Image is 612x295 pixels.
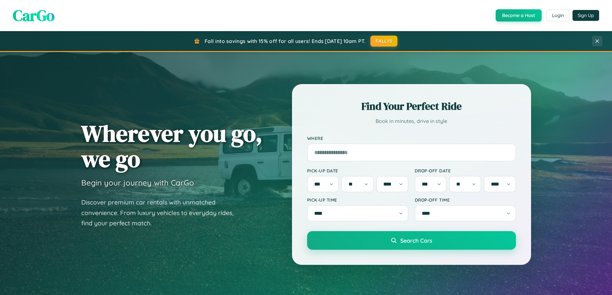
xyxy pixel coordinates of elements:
button: Search Cars [307,231,516,250]
h1: Wherever you go, we go [81,121,262,171]
h3: Begin your journey with CarGo [81,178,194,187]
span: Search Cars [400,237,432,244]
p: Book in minutes, drive in style [307,117,516,126]
button: Sign Up [572,10,599,21]
span: CarGo [13,5,55,26]
label: Where [307,135,516,141]
button: FALL15 [370,36,397,47]
h2: Find Your Perfect Ride [307,99,516,113]
label: Drop-off Date [415,168,516,173]
label: Drop-off Time [415,197,516,203]
p: Discover premium car rentals with unmatched convenience. From luxury vehicles to everyday rides, ... [81,197,242,229]
span: Fall into savings with 15% off for all users! Ends [DATE] 10am PT. [205,38,366,44]
button: Become a Host [496,9,542,22]
button: Login [546,10,569,21]
label: Pick-up Date [307,168,408,173]
label: Pick-up Time [307,197,408,203]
